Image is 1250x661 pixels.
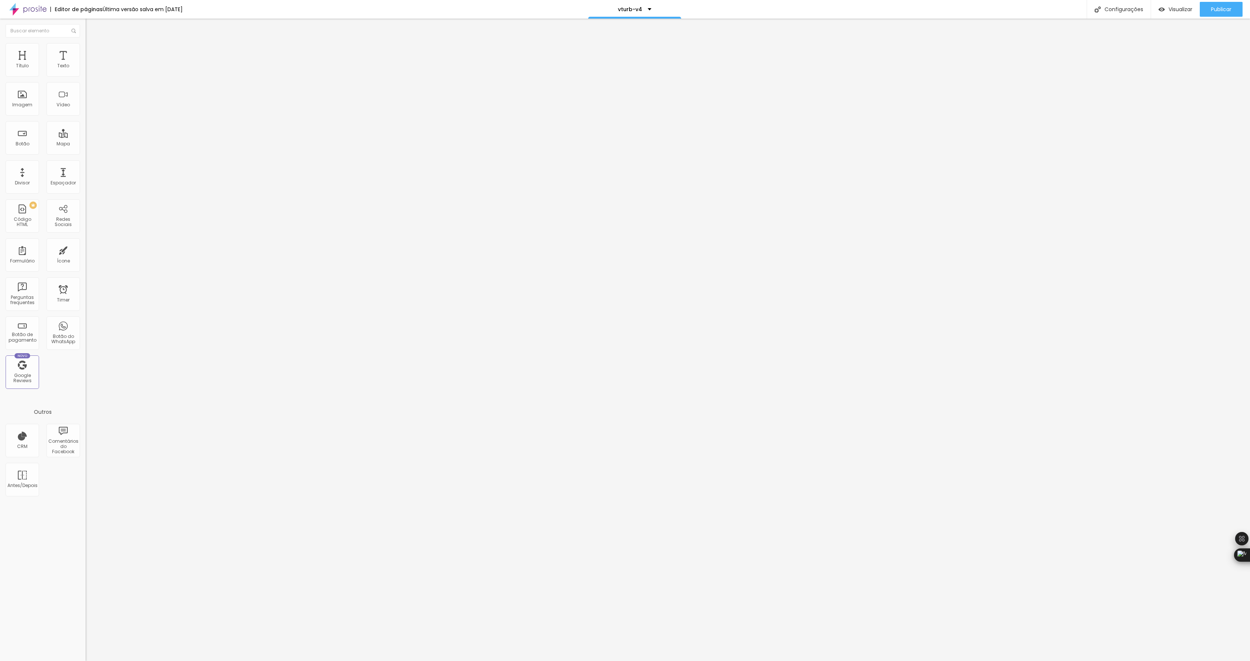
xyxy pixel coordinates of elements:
div: Botão de pagamento [7,332,37,343]
div: Título [16,63,29,68]
img: Icone [1094,6,1101,13]
div: Última versão salva em [DATE] [103,7,183,12]
div: Texto [57,63,69,68]
div: Mapa [57,141,70,146]
p: vturb-v4 [618,7,642,12]
div: CRM [17,444,28,449]
div: Google Reviews [7,373,37,384]
div: Novo [15,353,31,358]
span: Publicar [1211,6,1231,12]
div: Timer [57,297,70,303]
div: Perguntas frequentes [7,295,37,306]
div: Editor de páginas [50,7,103,12]
div: Vídeo [57,102,70,107]
div: Espaçador [51,180,76,186]
img: view-1.svg [1158,6,1165,13]
div: Imagem [12,102,32,107]
div: Antes/Depois [7,483,37,488]
div: Redes Sociais [48,217,78,228]
div: Formulário [10,258,35,264]
div: Divisor [15,180,30,186]
img: Icone [71,29,76,33]
div: Botão do WhatsApp [48,334,78,345]
span: Visualizar [1169,6,1192,12]
div: Ícone [57,258,70,264]
button: Visualizar [1151,2,1200,17]
div: Botão [16,141,29,146]
div: Código HTML [7,217,37,228]
input: Buscar elemento [6,24,80,38]
div: Comentários do Facebook [48,439,78,455]
button: Publicar [1200,2,1243,17]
